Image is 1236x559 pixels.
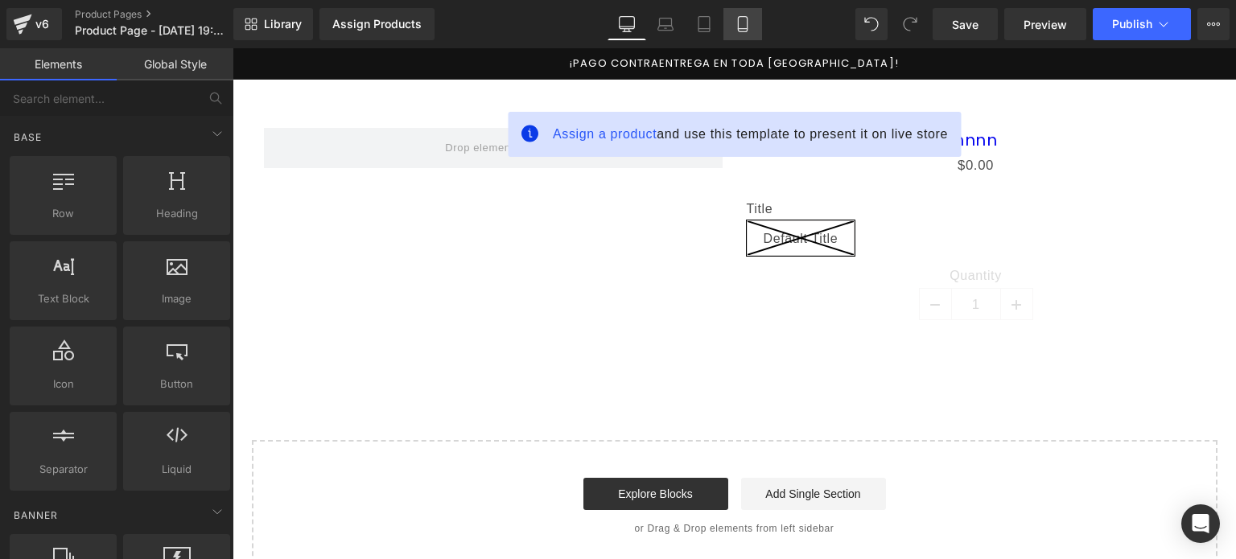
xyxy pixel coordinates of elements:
span: Liquid [128,461,225,478]
a: Laptop [646,8,685,40]
span: and use this template to present it on live store [320,76,715,96]
div: Assign Products [332,18,422,31]
a: Explore Blocks [351,430,496,462]
button: More [1197,8,1230,40]
span: Image [128,290,225,307]
span: Separator [14,461,112,478]
a: Desktop [608,8,646,40]
a: Mobile [723,8,762,40]
a: Add Single Section [509,430,653,462]
button: Undo [855,8,888,40]
a: New Library [233,8,313,40]
label: Quantity [514,220,973,239]
span: Icon [14,376,112,393]
span: Row [14,205,112,222]
div: v6 [32,14,52,35]
a: v6 [6,8,62,40]
span: Save [952,16,978,33]
div: Open Intercom Messenger [1181,504,1220,543]
span: Banner [12,508,60,523]
button: Publish [1093,8,1191,40]
span: Publish [1112,18,1152,31]
span: Heading [128,205,225,222]
span: Base [12,129,43,145]
span: Library [264,17,302,31]
span: Text Block [14,290,112,307]
span: Button [128,376,225,393]
a: Product Pages [75,8,260,21]
a: nnnn [721,82,764,101]
a: Global Style [117,48,233,80]
span: Preview [1024,16,1067,33]
span: $0.00 [725,105,761,129]
button: Redo [894,8,926,40]
span: Assign a product [320,79,424,92]
span: Product Page - [DATE] 19:02:30 [75,24,229,37]
a: Tablet [685,8,723,40]
label: Title [514,153,973,172]
a: Preview [1004,8,1086,40]
p: or Drag & Drop elements from left sidebar [45,475,959,486]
